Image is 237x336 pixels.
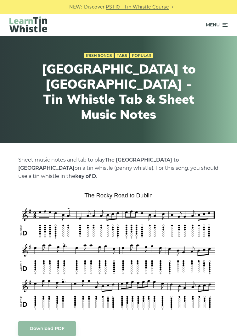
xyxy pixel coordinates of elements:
a: Irish Songs [84,53,114,58]
a: Tabs [115,53,129,58]
img: LearnTinWhistle.com [9,16,47,32]
h1: [GEOGRAPHIC_DATA] to [GEOGRAPHIC_DATA] - Tin Whistle Tab & Sheet Music Notes [34,61,204,122]
img: The Rocky Road to Dublin Tin Whistle Tabs & Sheet Music [18,190,219,312]
span: Menu [206,17,220,33]
strong: key of D [75,173,96,179]
p: Sheet music notes and tab to play on a tin whistle (penny whistle). For this song, you should use... [18,156,219,180]
a: Popular [130,53,153,58]
a: Download PDF [18,321,76,336]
